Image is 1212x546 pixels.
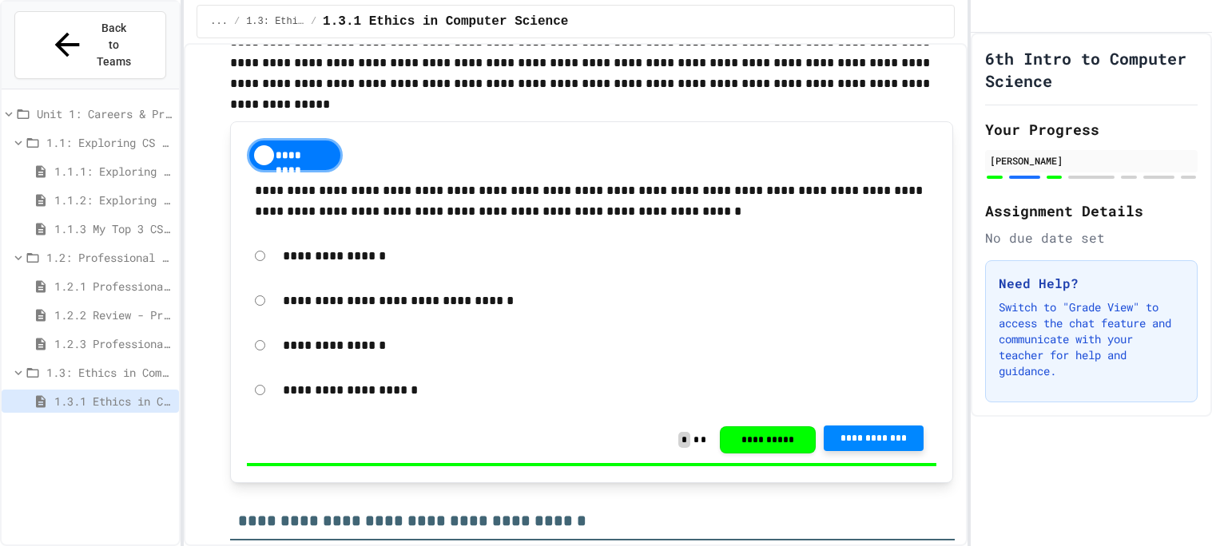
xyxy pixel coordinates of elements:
[54,335,173,352] span: 1.2.3 Professional Communication Challenge
[985,47,1198,92] h1: 6th Intro to Computer Science
[990,153,1193,168] div: [PERSON_NAME]
[46,134,173,151] span: 1.1: Exploring CS Careers
[46,249,173,266] span: 1.2: Professional Communication
[54,393,173,409] span: 1.3.1 Ethics in Computer Science
[985,200,1198,222] h2: Assignment Details
[95,20,133,70] span: Back to Teams
[234,15,240,28] span: /
[37,105,173,122] span: Unit 1: Careers & Professionalism
[54,192,173,208] span: 1.1.2: Exploring CS Careers - Review
[985,228,1198,247] div: No due date set
[54,307,173,323] span: 1.2.2 Review - Professional Communication
[999,274,1184,293] h3: Need Help?
[246,15,304,28] span: 1.3: Ethics in Computing
[311,15,316,28] span: /
[323,12,568,31] span: 1.3.1 Ethics in Computer Science
[54,278,173,295] span: 1.2.1 Professional Communication
[54,163,173,180] span: 1.1.1: Exploring CS Careers
[210,15,228,28] span: ...
[54,220,173,237] span: 1.1.3 My Top 3 CS Careers!
[999,299,1184,379] p: Switch to "Grade View" to access the chat feature and communicate with your teacher for help and ...
[985,118,1198,140] h2: Your Progress
[46,364,173,381] span: 1.3: Ethics in Computing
